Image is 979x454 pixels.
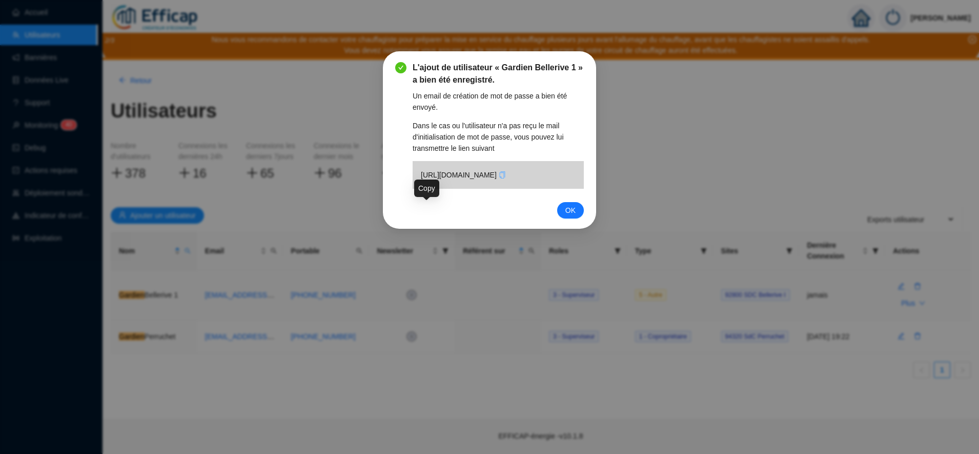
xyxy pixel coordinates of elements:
[557,202,584,219] button: OK
[499,171,506,179] span: copy
[499,169,506,181] button: Copy
[565,205,576,216] span: OK
[413,120,584,154] div: Dans le cas ou l'utilisateur n'a pas reçu le mail d'initialisation de mot de passe, vous pouvez l...
[413,90,584,113] div: Un email de création de mot de passe a bien été envoyé.
[414,180,439,197] div: Copy
[413,62,584,86] span: L'ajout de utilisateur « Gardien Bellerive 1 » a bien été enregistré.
[395,62,406,73] span: check-circle
[413,161,584,189] div: [URL][DOMAIN_NAME]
